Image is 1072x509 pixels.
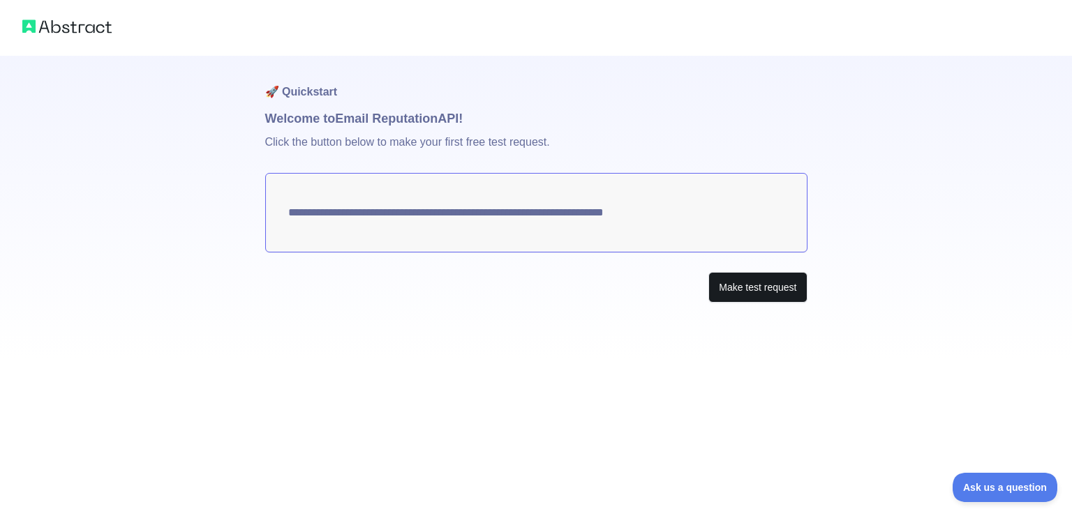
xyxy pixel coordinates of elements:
[265,56,807,109] h1: 🚀 Quickstart
[708,272,807,303] button: Make test request
[22,17,112,36] img: Abstract logo
[953,473,1058,502] iframe: Toggle Customer Support
[265,109,807,128] h1: Welcome to Email Reputation API!
[265,128,807,173] p: Click the button below to make your first free test request.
